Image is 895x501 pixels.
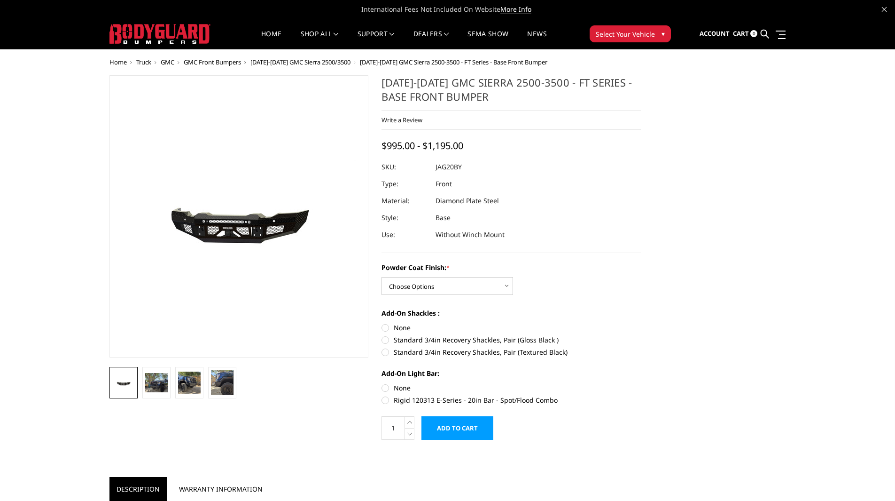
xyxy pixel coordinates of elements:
dd: Without Winch Mount [436,226,505,243]
a: More Info [500,5,531,14]
a: Truck [136,58,151,66]
dd: Base [436,209,451,226]
a: Cart 0 [733,21,757,47]
a: GMC Front Bumpers [184,58,241,66]
a: SEMA Show [467,31,508,49]
img: 2020-2023 GMC Sierra 2500-3500 - FT Series - Base Front Bumper [112,377,135,388]
label: None [381,323,641,333]
label: Powder Coat Finish: [381,262,641,272]
h1: [DATE]-[DATE] GMC Sierra 2500-3500 - FT Series - Base Front Bumper [381,75,641,111]
dd: Front [436,175,452,192]
a: GMC [161,58,174,66]
span: [DATE]-[DATE] GMC Sierra 2500-3500 - FT Series - Base Front Bumper [360,58,547,66]
span: 0 [750,30,757,37]
img: 2020-2023 GMC Sierra 2500-3500 - FT Series - Base Front Bumper [178,372,201,394]
a: Description [109,477,167,501]
a: Dealers [413,31,449,49]
a: Home [261,31,281,49]
label: None [381,383,641,393]
dt: Style: [381,209,428,226]
dd: Diamond Plate Steel [436,192,499,209]
a: Write a Review [381,116,422,124]
span: Cart [733,29,749,38]
img: 2020-2023 GMC Sierra 2500-3500 - FT Series - Base Front Bumper [211,370,233,395]
iframe: Chat Widget [848,456,895,501]
dt: Material: [381,192,428,209]
span: $995.00 - $1,195.00 [381,139,463,152]
label: Rigid 120313 E-Series - 20in Bar - Spot/Flood Combo [381,395,641,405]
a: Account [700,21,730,47]
dt: Type: [381,175,428,192]
img: 2020-2023 GMC Sierra 2500-3500 - FT Series - Base Front Bumper [145,373,168,392]
label: Standard 3/4in Recovery Shackles, Pair (Textured Black) [381,347,641,357]
a: Support [358,31,395,49]
a: [DATE]-[DATE] GMC Sierra 2500/3500 [250,58,350,66]
a: shop all [301,31,339,49]
dt: SKU: [381,159,428,175]
button: Select Your Vehicle [590,25,671,42]
input: Add to Cart [421,416,493,440]
a: Warranty Information [172,477,270,501]
a: News [527,31,546,49]
dt: Use: [381,226,428,243]
span: ▾ [662,29,665,39]
label: Standard 3/4in Recovery Shackles, Pair (Gloss Black ) [381,335,641,345]
a: 2020-2023 GMC Sierra 2500-3500 - FT Series - Base Front Bumper [109,75,369,358]
a: Home [109,58,127,66]
span: Account [700,29,730,38]
label: Add-On Light Bar: [381,368,641,378]
img: BODYGUARD BUMPERS [109,24,210,44]
dd: JAG20BY [436,159,462,175]
label: Add-On Shackles : [381,308,641,318]
span: Select Your Vehicle [596,29,655,39]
